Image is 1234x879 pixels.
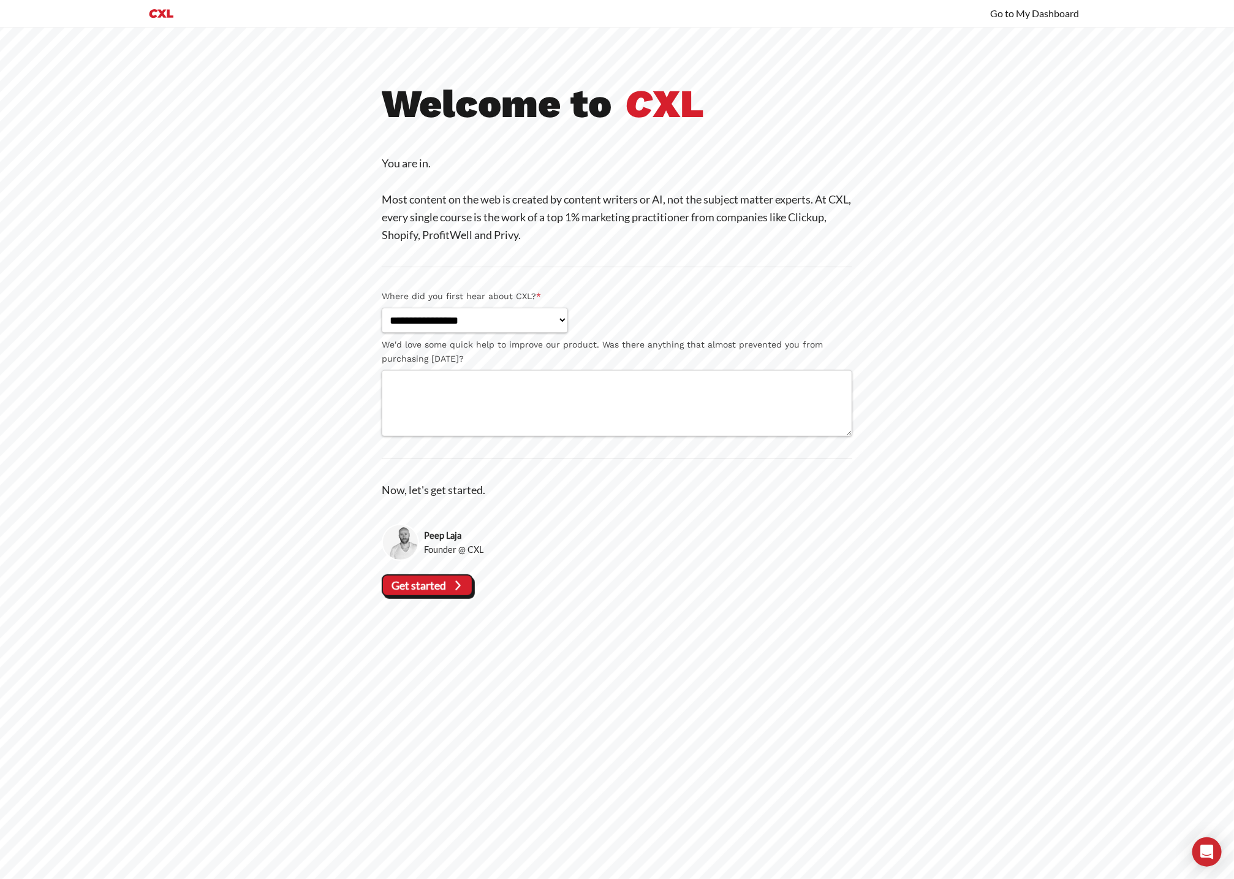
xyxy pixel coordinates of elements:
[382,574,473,596] vaadin-button: Get started
[424,528,483,542] strong: Peep Laja
[625,80,653,127] i: C
[382,481,852,499] p: Now, let's get started.
[382,289,852,303] label: Where did you first hear about CXL?
[424,542,483,557] span: Founder @ CXL
[382,338,852,366] label: We'd love some quick help to improve our product. Was there anything that almost prevented you fr...
[382,80,611,127] b: Welcome to
[625,80,704,127] b: XL
[1192,837,1222,867] div: Open Intercom Messenger
[382,524,419,561] img: Peep Laja, Founder @ CXL
[382,154,852,244] p: You are in. Most content on the web is created by content writers or AI, not the subject matter e...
